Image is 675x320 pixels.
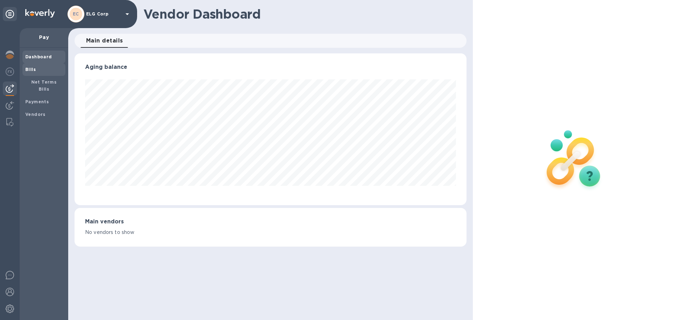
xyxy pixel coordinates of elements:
b: EC [73,11,79,17]
b: Net Terms Bills [31,79,57,92]
b: Payments [25,99,49,104]
p: ELG Corp [86,12,121,17]
span: Main details [86,36,123,46]
img: Logo [25,9,55,18]
p: Pay [25,34,63,41]
h3: Main vendors [85,218,456,225]
img: Foreign exchange [6,67,14,76]
p: No vendors to show [85,229,456,236]
b: Bills [25,67,36,72]
b: Dashboard [25,54,52,59]
b: Vendors [25,112,46,117]
div: Unpin categories [3,7,17,21]
h3: Aging balance [85,64,456,71]
h1: Vendor Dashboard [143,7,462,21]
